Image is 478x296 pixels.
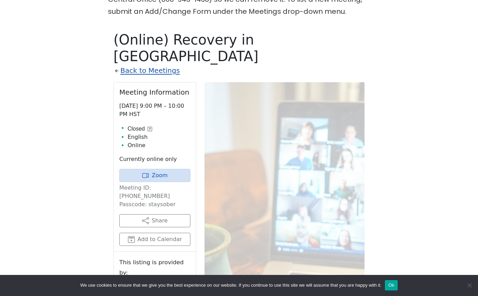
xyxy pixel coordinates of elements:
button: Share [119,214,190,227]
button: Closed [128,125,152,133]
li: English [128,133,190,141]
h2: Meeting Information [119,88,190,96]
p: Meeting ID: [PHONE_NUMBER] Passcode: staysober [119,184,190,209]
span: We use cookies to ensure that we give you the best experience on our website. If you continue to ... [80,282,381,289]
span: Closed [128,125,145,133]
p: [DATE] 9:00 PM – 10:00 PM HST [119,102,190,118]
button: Ok [385,280,398,290]
span: No [466,282,473,289]
button: Add to Calendar [119,233,190,246]
a: Back to Meetings [120,65,180,77]
p: Currently online only [119,155,190,163]
small: This listing is provided by: [119,257,190,277]
a: Zoom [119,169,190,182]
h1: (Online) Recovery in [GEOGRAPHIC_DATA] [113,31,365,65]
li: Online [128,141,190,150]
